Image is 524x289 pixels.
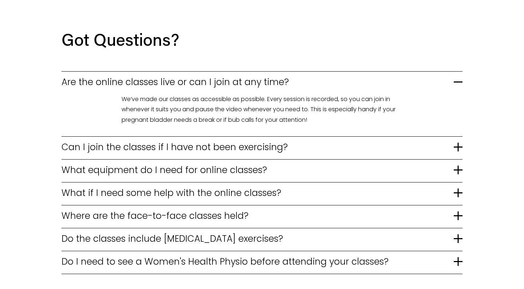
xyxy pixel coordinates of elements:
span: What equipment do I need for online classes? [61,163,454,177]
button: What equipment do I need for online classes? [61,160,463,182]
button: What if I need some help with the online classes? [61,182,463,205]
p: We’ve made our classes as accessible as possible. Every session is recorded, so you can join in w... [122,94,402,125]
span: Are the online classes live or can I join at any time? [61,75,454,89]
span: Do I need to see a Women's Health Physio before attending your classes? [61,255,454,268]
span: Do the classes include [MEDICAL_DATA] exercises? [61,232,454,245]
button: Do the classes include [MEDICAL_DATA] exercises? [61,228,463,251]
button: Are the online classes live or can I join at any time? [61,72,463,94]
span: Can I join the classes if I have not been exercising? [61,140,454,154]
button: Where are the face-to-face classes held? [61,205,463,228]
h2: Got Questions? [61,28,442,50]
button: Do I need to see a Women's Health Physio before attending your classes? [61,251,463,274]
span: What if I need some help with the online classes? [61,186,454,200]
button: Can I join the classes if I have not been exercising? [61,137,463,159]
div: Are the online classes live or can I join at any time? [61,94,463,136]
span: Where are the face-to-face classes held? [61,209,454,222]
